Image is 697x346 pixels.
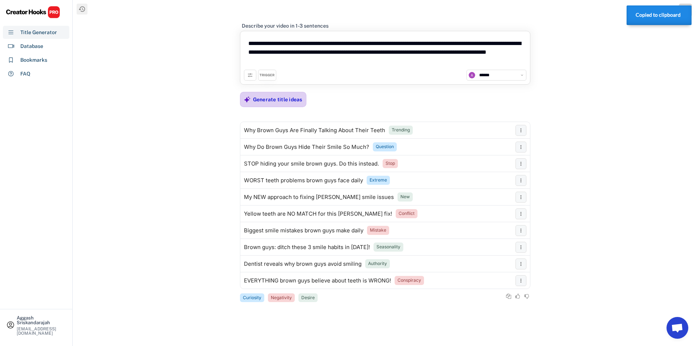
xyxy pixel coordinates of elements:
[244,211,392,217] div: Yellow teeth are NO MATCH for this [PERSON_NAME] fix!
[376,144,394,150] div: Question
[271,295,292,301] div: Negativity
[17,316,66,325] div: Aggash Sriskandarajah
[244,178,363,183] div: WORST teeth problems brown guys face daily
[392,127,410,133] div: Trending
[398,277,421,284] div: Conspiracy
[20,42,43,50] div: Database
[376,244,400,250] div: Seasonality
[301,295,315,301] div: Desire
[260,73,274,78] div: TRIGGER
[6,6,60,19] img: CHPRO%20Logo.svg
[243,295,261,301] div: Curiosity
[244,127,385,133] div: Why Brown Guys Are Finally Talking About Their Teeth
[20,56,47,64] div: Bookmarks
[244,261,362,267] div: Dentist reveals why brown guys avoid smiling
[244,278,391,284] div: EVERYTHING brown guys believe about teeth is WRONG!
[667,317,688,339] a: Open chat
[244,144,369,150] div: Why Do Brown Guys Hide Their Smile So Much?
[253,96,302,103] div: Generate title ideas
[368,261,387,267] div: Authority
[244,161,379,167] div: STOP hiding your smile brown guys. Do this instead.
[20,29,57,36] div: Title Generator
[20,70,30,78] div: FAQ
[386,160,395,167] div: Stop
[400,194,410,200] div: New
[370,227,386,233] div: Mistake
[469,72,475,78] img: unnamed.jpg
[399,211,415,217] div: Conflict
[244,244,370,250] div: Brown guys: ditch these 3 smile habits in [DATE]!
[244,194,394,200] div: My NEW approach to fixing [PERSON_NAME] smile issues
[370,177,387,183] div: Extreme
[242,23,329,29] div: Describe your video in 1-3 sentences
[244,228,363,233] div: Biggest smile mistakes brown guys make daily
[636,12,681,18] strong: Copied to clipboard
[17,327,66,335] div: [EMAIL_ADDRESS][DOMAIN_NAME]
